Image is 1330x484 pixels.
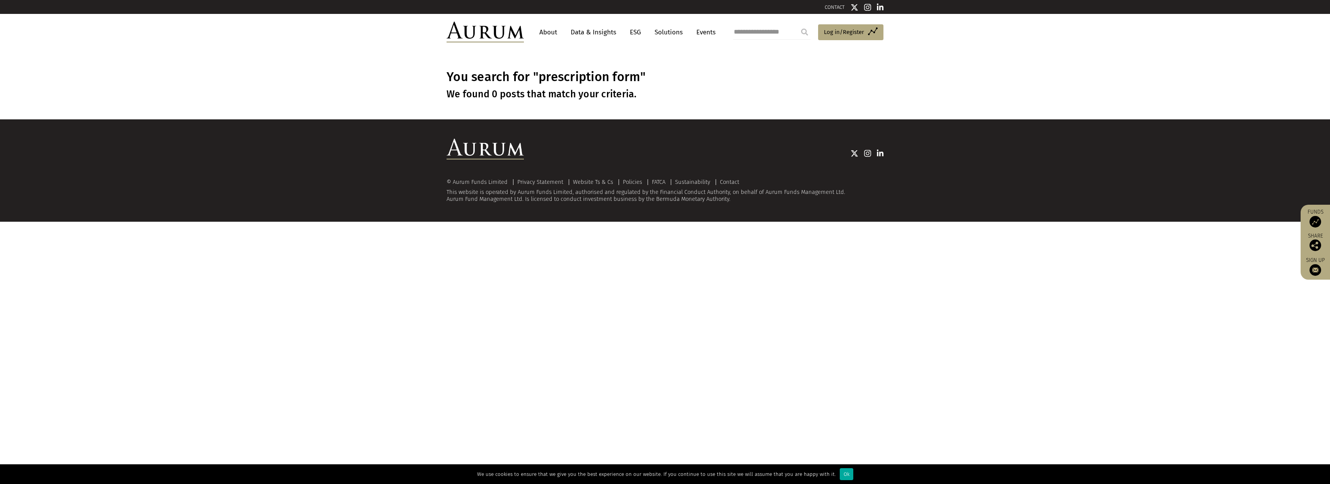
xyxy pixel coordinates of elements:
div: This website is operated by Aurum Funds Limited, authorised and regulated by the Financial Conduc... [447,179,883,202]
a: About [535,25,561,39]
img: Access Funds [1310,216,1321,228]
img: Instagram icon [864,3,871,11]
a: Privacy Statement [517,178,563,185]
a: ESG [626,25,645,39]
img: Aurum [447,22,524,42]
img: Twitter icon [851,3,858,11]
img: Instagram icon [864,149,871,157]
a: Events [692,25,716,39]
span: Log in/Register [824,27,864,37]
a: Website Ts & Cs [573,178,613,185]
div: © Aurum Funds Limited [447,179,512,185]
a: Contact [720,178,739,185]
img: Linkedin icon [877,149,884,157]
a: FATCA [652,178,665,185]
a: Funds [1304,209,1326,228]
a: Sustainability [675,178,710,185]
a: CONTACT [825,4,845,10]
img: Aurum Logo [447,139,524,160]
h3: We found 0 posts that match your criteria. [447,88,883,100]
a: Solutions [651,25,687,39]
h1: You search for "prescription form" [447,70,883,85]
a: Data & Insights [567,25,620,39]
input: Submit [797,24,812,40]
img: Twitter icon [851,149,858,157]
a: Log in/Register [818,24,883,41]
img: Linkedin icon [877,3,884,11]
a: Policies [623,178,642,185]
